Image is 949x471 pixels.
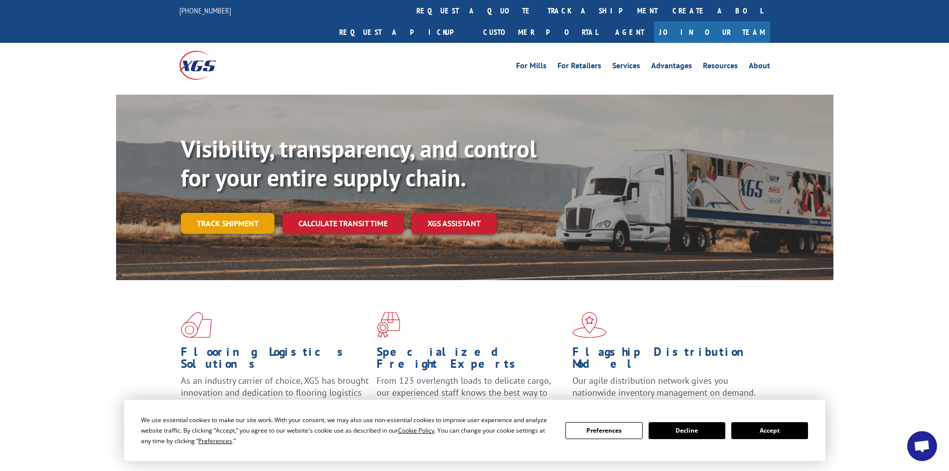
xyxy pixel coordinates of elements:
span: Our agile distribution network gives you nationwide inventory management on demand. [572,375,756,398]
a: Advantages [651,62,692,73]
button: Preferences [565,422,642,439]
button: Decline [649,422,725,439]
div: We use essential cookies to make our site work. With your consent, we may also use non-essential ... [141,415,553,446]
a: Services [612,62,640,73]
b: Visibility, transparency, and control for your entire supply chain. [181,133,537,193]
h1: Flagship Distribution Model [572,346,761,375]
a: Calculate transit time [282,213,404,234]
a: About [749,62,770,73]
a: For Retailers [557,62,601,73]
a: For Mills [516,62,546,73]
a: [PHONE_NUMBER] [179,5,231,15]
h1: Flooring Logistics Solutions [181,346,369,375]
a: Customer Portal [476,21,605,43]
div: Open chat [907,431,937,461]
span: As an industry carrier of choice, XGS has brought innovation and dedication to flooring logistics... [181,375,369,410]
a: Join Our Team [654,21,770,43]
div: Cookie Consent Prompt [124,400,825,461]
img: xgs-icon-focused-on-flooring-red [377,312,400,338]
a: Agent [605,21,654,43]
h1: Specialized Freight Experts [377,346,565,375]
a: Track shipment [181,213,274,234]
img: xgs-icon-flagship-distribution-model-red [572,312,607,338]
p: From 123 overlength loads to delicate cargo, our experienced staff knows the best way to move you... [377,375,565,419]
span: Preferences [198,437,232,445]
a: Request a pickup [332,21,476,43]
button: Accept [731,422,808,439]
img: xgs-icon-total-supply-chain-intelligence-red [181,312,212,338]
a: XGS ASSISTANT [411,213,497,234]
a: Resources [703,62,738,73]
span: Cookie Policy [398,426,434,435]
